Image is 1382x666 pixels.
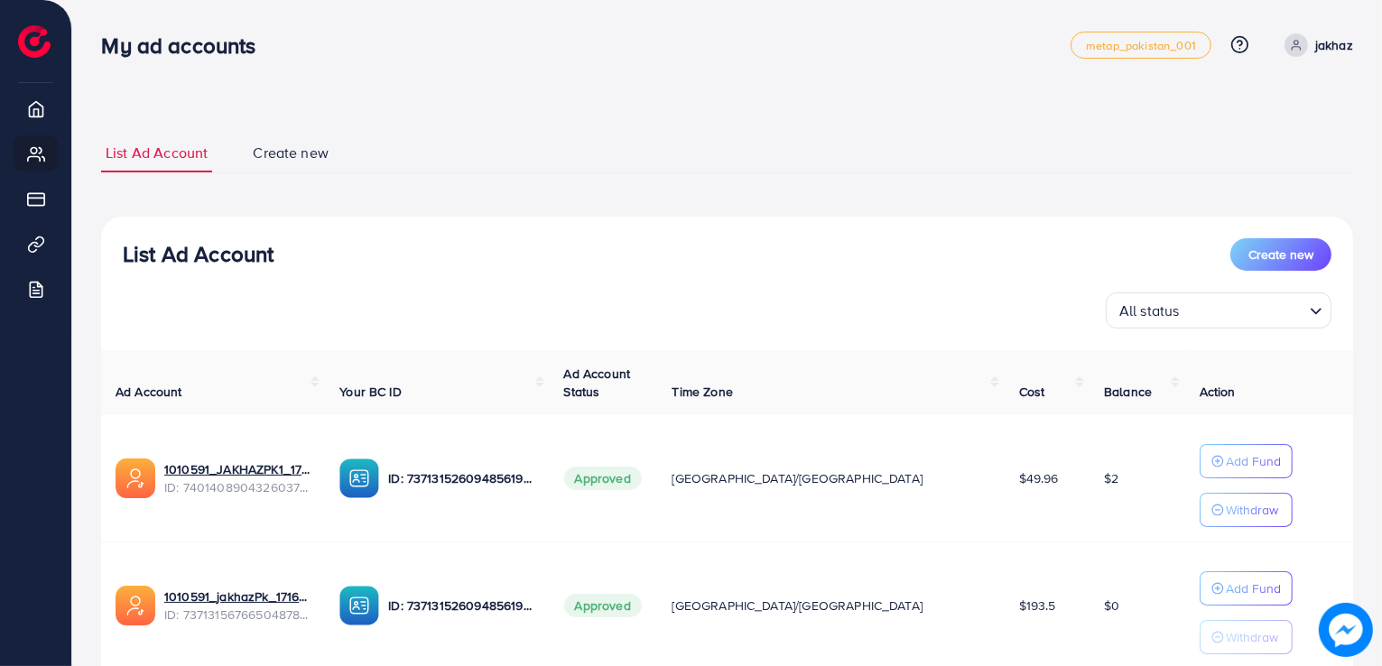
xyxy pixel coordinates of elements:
[1104,383,1152,401] span: Balance
[1200,444,1293,478] button: Add Fund
[564,365,631,401] span: Ad Account Status
[164,460,311,478] a: 1010591_JAKHAZPK1_1723274822472
[672,597,923,615] span: [GEOGRAPHIC_DATA]/[GEOGRAPHIC_DATA]
[564,594,642,617] span: Approved
[1277,33,1353,57] a: jakhaz
[116,383,182,401] span: Ad Account
[1071,32,1211,59] a: metap_pakistan_001
[388,467,534,489] p: ID: 7371315260948561936
[1185,294,1303,324] input: Search for option
[164,587,311,624] div: <span class='underline'>1010591_jakhazPk_1716268197322</span></br>7371315676650487824
[253,143,329,163] span: Create new
[1226,450,1281,472] p: Add Fund
[1230,238,1331,271] button: Create new
[164,587,311,606] a: 1010591_jakhazPk_1716268197322
[1319,603,1373,657] img: image
[116,586,155,625] img: ic-ads-acc.e4c84228.svg
[388,595,534,616] p: ID: 7371315260948561936
[1019,383,1045,401] span: Cost
[1226,499,1278,521] p: Withdraw
[1104,597,1119,615] span: $0
[18,25,51,58] img: logo
[1019,469,1059,487] span: $49.96
[1248,245,1313,264] span: Create new
[1315,34,1353,56] p: jakhaz
[339,458,379,498] img: ic-ba-acc.ded83a64.svg
[1226,578,1281,599] p: Add Fund
[564,467,642,490] span: Approved
[1200,620,1293,654] button: Withdraw
[672,469,923,487] span: [GEOGRAPHIC_DATA]/[GEOGRAPHIC_DATA]
[1086,40,1196,51] span: metap_pakistan_001
[123,241,274,267] h3: List Ad Account
[106,143,208,163] span: List Ad Account
[1104,469,1118,487] span: $2
[1200,493,1293,527] button: Withdraw
[1200,383,1236,401] span: Action
[116,458,155,498] img: ic-ads-acc.e4c84228.svg
[339,383,402,401] span: Your BC ID
[672,383,733,401] span: Time Zone
[101,32,270,59] h3: My ad accounts
[1200,571,1293,606] button: Add Fund
[164,606,311,624] span: ID: 7371315676650487824
[1019,597,1056,615] span: $193.5
[164,478,311,496] span: ID: 7401408904326037505
[1226,626,1278,648] p: Withdraw
[1106,292,1331,328] div: Search for option
[164,460,311,497] div: <span class='underline'>1010591_JAKHAZPK1_1723274822472</span></br>7401408904326037505
[339,586,379,625] img: ic-ba-acc.ded83a64.svg
[1116,298,1183,324] span: All status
